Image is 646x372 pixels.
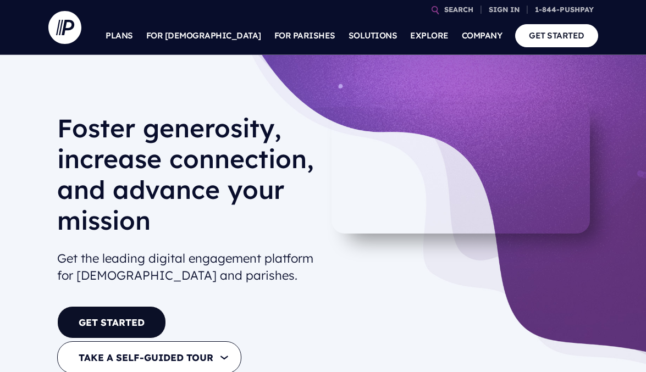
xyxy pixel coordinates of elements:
h2: Get the leading digital engagement platform for [DEMOGRAPHIC_DATA] and parishes. [57,246,314,288]
a: COMPANY [462,16,503,55]
a: FOR PARISHES [274,16,335,55]
h1: Foster generosity, increase connection, and advance your mission [57,113,314,245]
a: PLANS [106,16,133,55]
a: FOR [DEMOGRAPHIC_DATA] [146,16,261,55]
a: SOLUTIONS [349,16,397,55]
a: GET STARTED [57,306,166,338]
a: EXPLORE [410,16,449,55]
a: GET STARTED [515,24,598,47]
